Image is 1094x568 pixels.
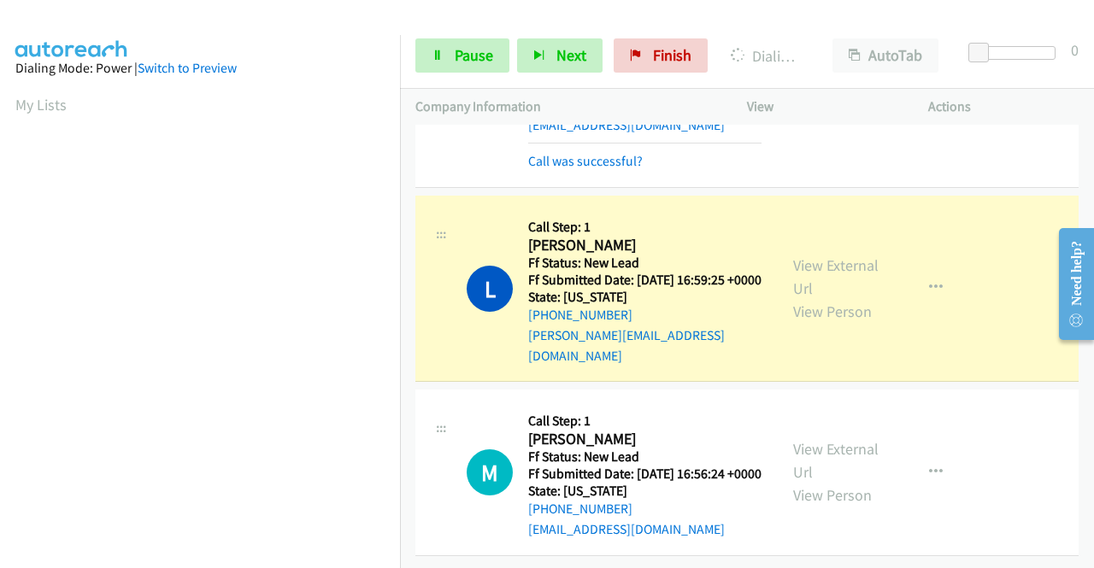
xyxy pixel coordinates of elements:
[528,236,762,255] h2: [PERSON_NAME]
[528,272,762,289] h5: Ff Submitted Date: [DATE] 16:59:25 +0000
[793,485,872,505] a: View Person
[928,97,1079,117] p: Actions
[614,38,708,73] a: Finish
[415,38,509,73] a: Pause
[528,430,762,449] h2: [PERSON_NAME]
[528,219,762,236] h5: Call Step: 1
[467,266,513,312] h1: L
[793,255,879,298] a: View External Url
[517,38,603,73] button: Next
[793,302,872,321] a: View Person
[528,483,762,500] h5: State: [US_STATE]
[1071,38,1079,61] div: 0
[793,439,879,482] a: View External Url
[528,521,725,537] a: [EMAIL_ADDRESS][DOMAIN_NAME]
[832,38,938,73] button: AutoTab
[15,95,67,114] a: My Lists
[528,153,643,169] a: Call was successful?
[528,501,632,517] a: [PHONE_NUMBER]
[528,448,762,466] h5: Ff Status: New Lead
[653,45,691,65] span: Finish
[977,46,1056,60] div: Delay between calls (in seconds)
[731,44,802,67] p: Dialing [PERSON_NAME]
[528,117,725,133] a: [EMAIL_ADDRESS][DOMAIN_NAME]
[528,413,762,430] h5: Call Step: 1
[467,449,513,495] h1: M
[556,45,586,65] span: Next
[15,58,385,79] div: Dialing Mode: Power |
[1045,216,1094,352] iframe: Resource Center
[528,327,725,364] a: [PERSON_NAME][EMAIL_ADDRESS][DOMAIN_NAME]
[528,255,762,272] h5: Ff Status: New Lead
[467,449,513,495] div: The call is yet to be attempted
[455,45,493,65] span: Pause
[528,466,762,483] h5: Ff Submitted Date: [DATE] 16:56:24 +0000
[528,289,762,306] h5: State: [US_STATE]
[747,97,897,117] p: View
[138,60,237,76] a: Switch to Preview
[415,97,716,117] p: Company Information
[528,307,632,323] a: [PHONE_NUMBER]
